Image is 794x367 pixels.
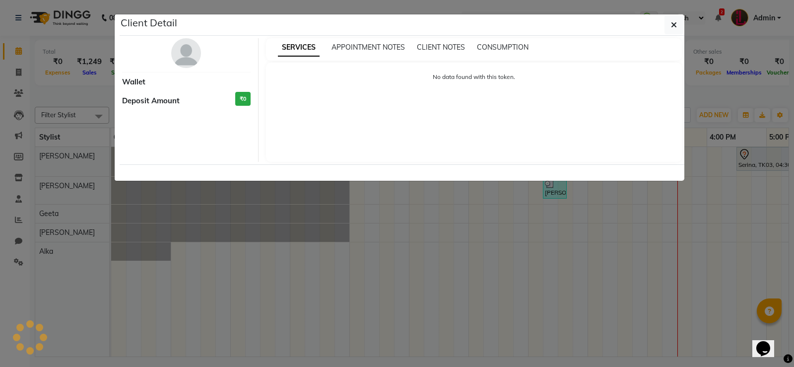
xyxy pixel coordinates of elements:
[235,92,251,106] h3: ₹0
[477,43,529,52] span: CONSUMPTION
[417,43,465,52] span: CLIENT NOTES
[122,76,145,88] span: Wallet
[171,38,201,68] img: avatar
[331,43,405,52] span: APPOINTMENT NOTES
[122,95,180,107] span: Deposit Amount
[278,39,320,57] span: SERVICES
[276,73,672,81] p: No data found with this token.
[121,15,177,30] h5: Client Detail
[752,327,784,357] iframe: chat widget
